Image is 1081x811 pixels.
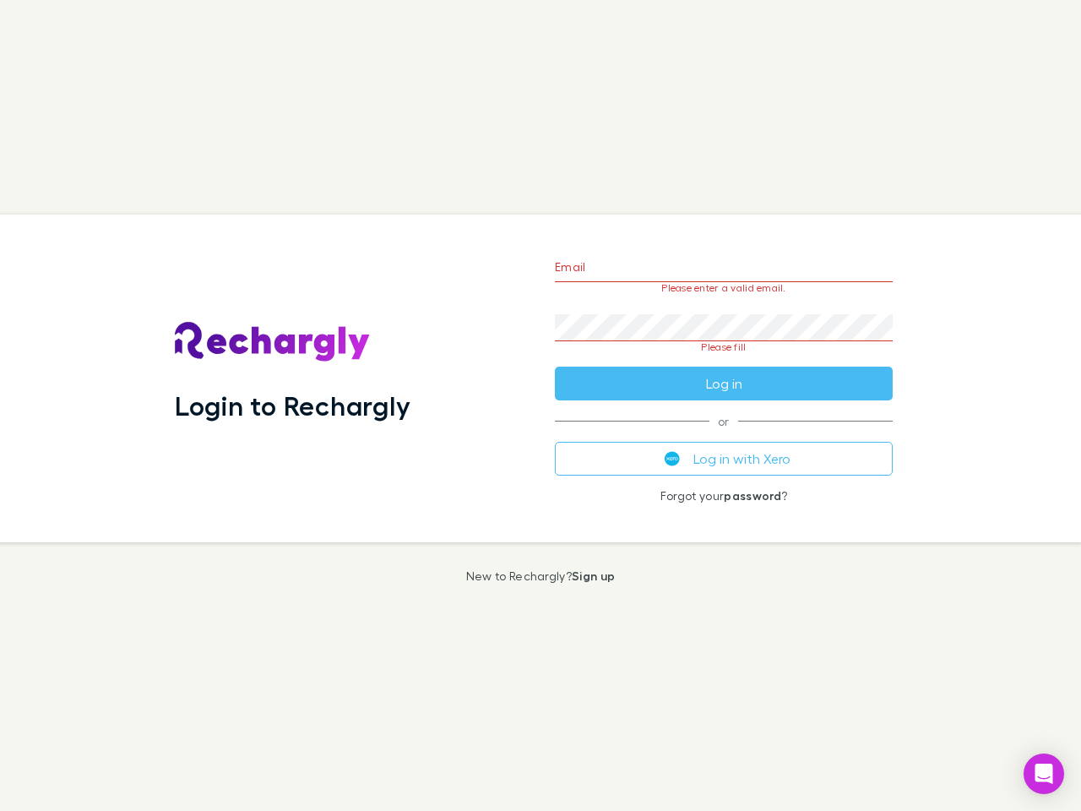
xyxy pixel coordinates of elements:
p: Forgot your ? [555,489,893,503]
p: Please enter a valid email. [555,282,893,294]
p: New to Rechargly? [466,569,616,583]
button: Log in with Xero [555,442,893,476]
div: Open Intercom Messenger [1024,754,1064,794]
a: Sign up [572,569,615,583]
h1: Login to Rechargly [175,389,410,422]
span: or [555,421,893,422]
p: Please fill [555,341,893,353]
img: Xero's logo [665,451,680,466]
button: Log in [555,367,893,400]
img: Rechargly's Logo [175,322,371,362]
a: password [724,488,781,503]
